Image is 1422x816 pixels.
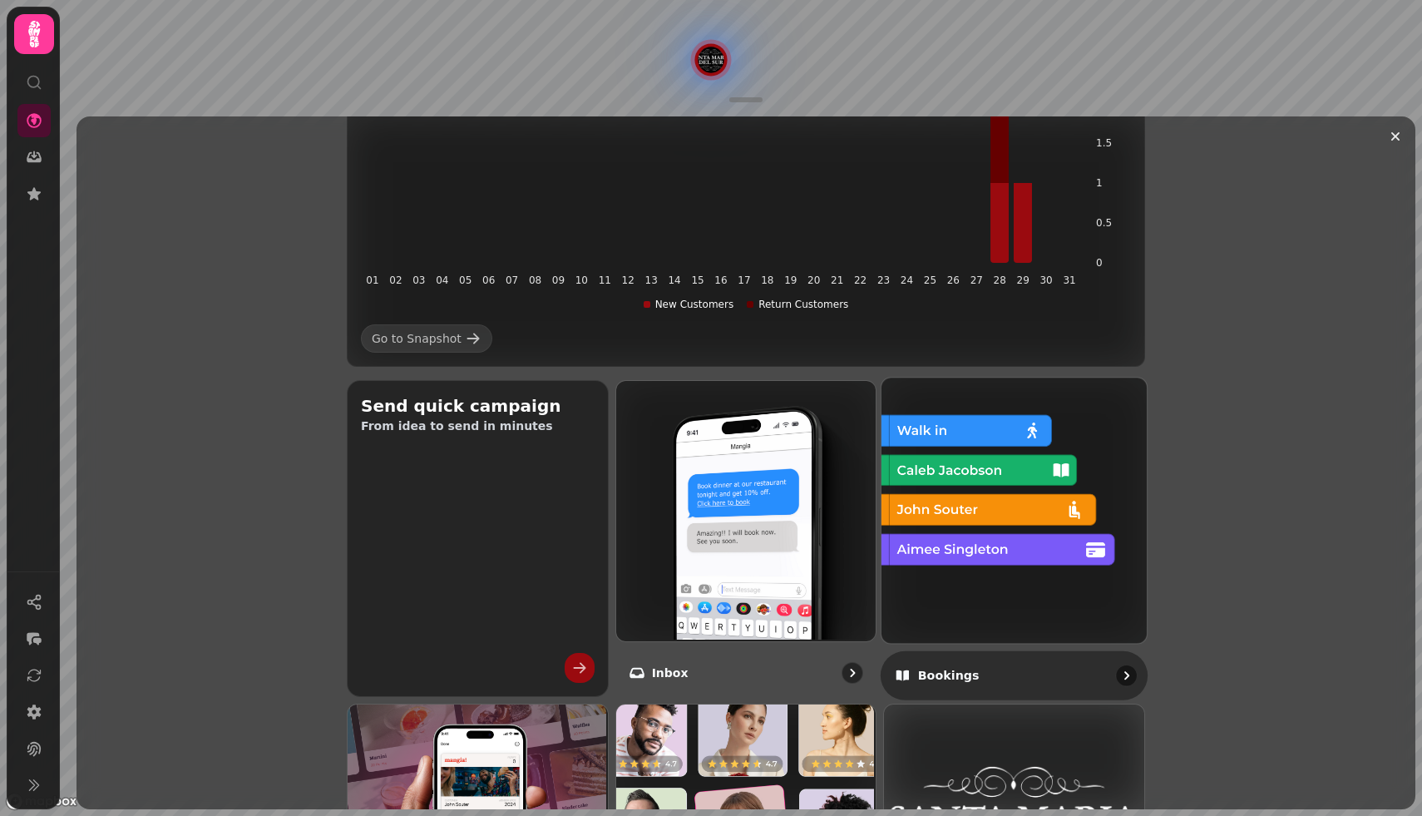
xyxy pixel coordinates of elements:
tspan: 20 [807,274,820,286]
tspan: 02 [389,274,402,286]
tspan: 23 [877,274,890,286]
tspan: 04 [436,274,448,286]
tspan: 0.5 [1096,217,1112,229]
tspan: 12 [622,274,634,286]
tspan: 17 [738,274,750,286]
tspan: 16 [714,274,727,286]
tspan: 08 [529,274,541,286]
tspan: 06 [482,274,495,286]
button: Send quick campaignFrom idea to send in minutes [347,380,609,697]
div: New Customers [644,298,734,311]
tspan: 14 [668,274,680,286]
tspan: 30 [1039,274,1052,286]
tspan: 1.5 [1096,137,1112,149]
tspan: 10 [575,274,588,286]
tspan: 22 [854,274,867,286]
tspan: 19 [784,274,797,286]
div: Return Customers [747,298,848,311]
a: Mapbox logo [5,792,78,811]
tspan: 15 [691,274,704,286]
p: Bookings [918,667,980,684]
tspan: 24 [901,274,913,286]
p: Inbox [652,665,689,681]
a: BookingsBookings [881,377,1148,700]
h2: Send quick campaign [361,394,595,418]
tspan: 31 [1063,274,1075,286]
tspan: 25 [924,274,936,286]
a: InboxInbox [615,380,877,697]
tspan: 05 [459,274,472,286]
tspan: 01 [366,274,378,286]
tspan: 13 [645,274,658,286]
tspan: 28 [994,274,1006,286]
tspan: 29 [1017,274,1029,286]
p: From idea to send in minutes [361,418,595,434]
a: Go to Snapshot [361,324,492,353]
tspan: 27 [970,274,983,286]
svg: go to [844,665,861,681]
img: Inbox [615,379,875,640]
tspan: 0 [1096,257,1103,269]
tspan: 1 [1096,177,1103,189]
button: Close drawer [1382,123,1409,150]
tspan: 09 [552,274,565,286]
tspan: 07 [506,274,518,286]
img: Bookings [880,376,1145,641]
tspan: 26 [947,274,960,286]
div: Map marker [698,47,724,78]
tspan: 21 [831,274,843,286]
tspan: 11 [599,274,611,286]
button: Santa Maria del Sur [698,47,724,73]
tspan: 18 [761,274,773,286]
div: Go to Snapshot [372,330,462,347]
svg: go to [1118,667,1134,684]
tspan: 03 [412,274,425,286]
